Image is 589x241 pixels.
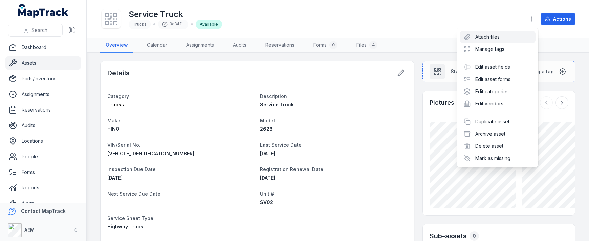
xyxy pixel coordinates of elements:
[460,73,536,85] div: Edit asset forms
[460,98,536,110] div: Edit vendors
[460,128,536,140] div: Archive asset
[460,61,536,73] div: Edit asset fields
[460,116,536,128] div: Duplicate asset
[460,140,536,152] div: Delete asset
[460,85,536,98] div: Edit categories
[460,31,536,43] div: Attach files
[460,152,536,164] div: Mark as missing
[460,43,536,55] div: Manage tags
